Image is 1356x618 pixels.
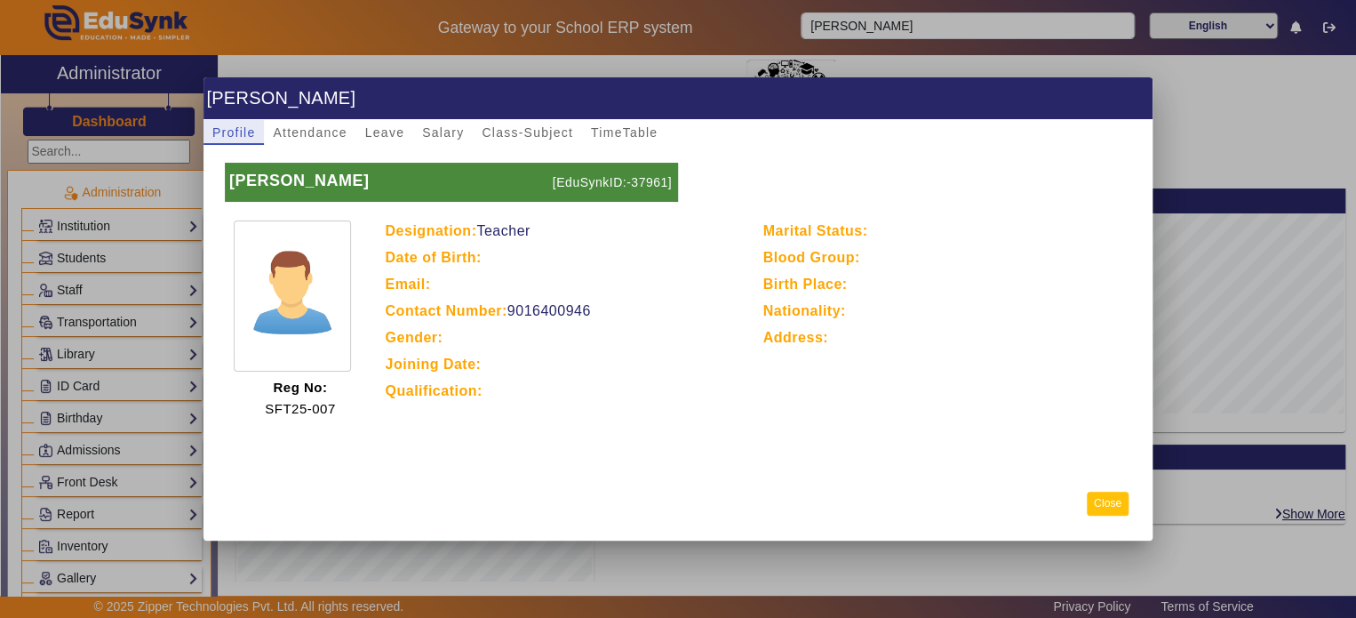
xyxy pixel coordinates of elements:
span: Salary [422,126,464,139]
b: Birth Place: [763,277,848,292]
span: Attendance [273,126,347,139]
b: Blood Group: [763,250,860,265]
b: Gender: [385,330,443,345]
b: Reg No: [273,380,327,395]
b: Marital Status: [763,223,868,238]
span: Class-Subject [482,126,573,139]
span: Profile [212,126,255,139]
h1: [PERSON_NAME] [203,77,1153,119]
span: TimeTable [591,126,658,139]
b: Address: [763,330,828,345]
p: [EduSynkID:-37961] [548,163,678,202]
p: Teacher [385,221,744,242]
span: Leave [365,126,404,139]
b: Qualification: [385,383,482,398]
p: 9016400946 [385,301,744,322]
b: [PERSON_NAME] [229,172,370,189]
b: Contact Number: [385,303,507,318]
button: Close [1087,492,1129,516]
b: Designation: [385,223,476,238]
b: Joining Date: [385,357,481,372]
b: Nationality: [763,303,846,318]
b: Email: [385,277,430,292]
b: Date of Birth: [385,250,481,265]
img: profile.png [234,221,351,372]
span: SFT25-007 [265,401,336,416]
